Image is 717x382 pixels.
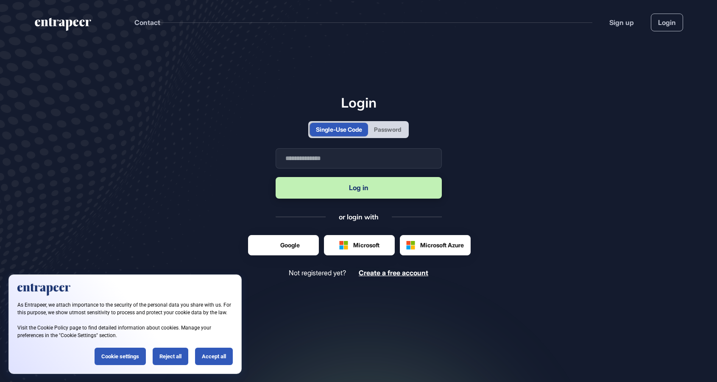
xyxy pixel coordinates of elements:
button: Contact [134,17,160,28]
div: Password [374,125,401,134]
a: Create a free account [359,269,428,277]
button: Log in [276,177,442,199]
div: Single-Use Code [316,125,362,134]
a: Sign up [609,17,634,28]
a: Login [651,14,683,31]
span: Not registered yet? [289,269,346,277]
a: entrapeer-logo [34,18,92,34]
h1: Login [276,94,442,111]
div: or login with [339,212,379,221]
